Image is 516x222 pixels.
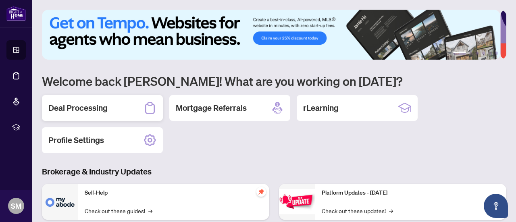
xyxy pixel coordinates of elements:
p: Self-Help [85,189,263,197]
a: Check out these guides!→ [85,206,152,215]
img: Slide 0 [42,10,500,60]
button: 5 [489,52,492,55]
img: Platform Updates - June 23, 2025 [279,189,315,214]
img: Self-Help [42,184,78,220]
img: logo [6,6,26,21]
button: 3 [476,52,479,55]
span: → [148,206,152,215]
h2: Mortgage Referrals [176,102,247,114]
button: 6 [495,52,498,55]
h1: Welcome back [PERSON_NAME]! What are you working on [DATE]? [42,73,506,89]
button: 2 [469,52,472,55]
a: Check out these updates!→ [322,206,393,215]
span: pushpin [256,187,266,197]
h3: Brokerage & Industry Updates [42,166,506,177]
h2: Profile Settings [48,135,104,146]
h2: Deal Processing [48,102,108,114]
p: Platform Updates - [DATE] [322,189,500,197]
button: 1 [453,52,466,55]
button: 4 [482,52,485,55]
button: Open asap [484,194,508,218]
h2: rLearning [303,102,339,114]
span: SM [11,200,21,212]
span: → [389,206,393,215]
